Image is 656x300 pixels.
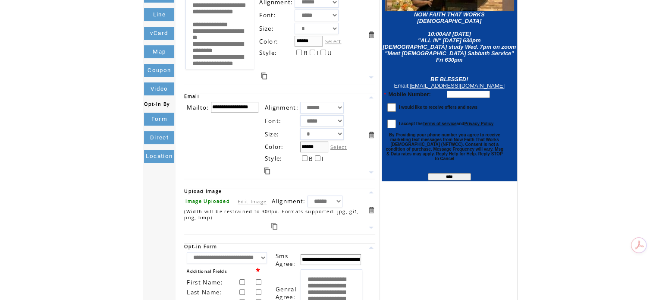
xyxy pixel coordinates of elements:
[187,288,222,296] span: Last Name:
[185,198,230,204] span: Image Uploaded
[184,93,199,99] span: Email
[184,208,358,221] span: (Width will be restrained to 300px. Formats supported: jpg, gif, png, bmp)
[367,73,375,82] a: Move this item down
[383,11,516,82] font: NOW FAITH THAT WORKS [DEMOGRAPHIC_DATA] 10:00AM [DATE] "ALL IN" [DATE] 630pm [DEMOGRAPHIC_DATA] s...
[144,45,174,58] a: Map
[144,64,174,77] a: Coupon
[322,155,324,163] span: I
[259,49,277,57] span: Style:
[394,82,409,89] font: Email:
[367,188,375,196] a: Move this item up
[187,268,227,274] span: Additional Fields
[144,131,174,144] a: Direct
[144,101,169,107] span: Opt-in By
[367,168,375,177] a: Move this item down
[272,197,305,205] span: Alignment:
[456,121,493,126] font: and
[367,206,375,214] a: Delete this item
[265,155,282,162] span: Style:
[144,82,174,95] a: Video
[388,91,430,98] font: Mobile Number:
[261,73,267,79] a: Duplicate this item
[187,104,209,111] span: Mailto:
[271,223,277,230] a: Duplicate this item
[317,49,319,57] span: I
[303,49,308,57] span: B
[265,130,279,138] span: Size:
[259,11,276,19] span: Font:
[330,144,347,150] label: Select
[144,113,174,126] a: Form
[399,121,423,126] font: I accept the
[386,133,503,161] font: By Providing your phone number you agree to receive marketing text messages from Now Faith That W...
[264,167,270,174] a: Duplicate this item
[367,31,375,39] a: Delete this item
[410,87,505,88] a: [EMAIL_ADDRESS][DOMAIN_NAME]
[327,49,332,57] span: U
[144,150,174,163] a: Location
[325,38,341,44] label: Select
[367,93,375,101] a: Move this item up
[367,131,375,139] a: Delete this item
[399,105,477,110] font: I would like to receive offers and news
[184,243,217,249] span: Opt-in Form
[238,198,267,205] a: Edit Image
[276,252,295,268] span: Sms Agree:
[309,155,313,163] span: B
[187,278,223,286] span: First Name:
[410,82,505,89] font: [EMAIL_ADDRESS][DOMAIN_NAME]
[423,121,457,126] font: Terms of service
[256,266,261,276] span: Set this checkbox for a required field
[265,104,298,111] span: Alignment:
[259,25,274,32] span: Size:
[144,27,174,40] a: vCard
[367,243,375,252] a: Move this item up
[464,121,493,126] font: Privacy Policy
[184,188,222,194] span: Upload Image
[265,143,284,151] span: Color:
[265,117,282,125] span: Font:
[259,38,278,45] span: Color:
[367,224,375,232] a: Move this item down
[144,8,174,21] a: Line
